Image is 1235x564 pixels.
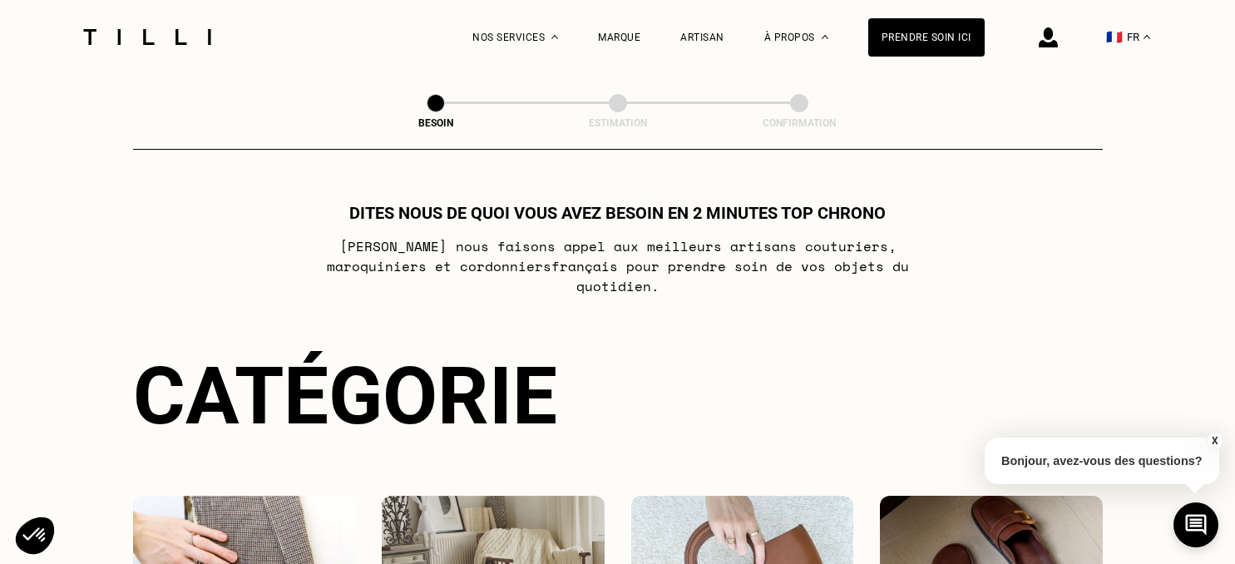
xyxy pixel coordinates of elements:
[680,32,724,43] a: Artisan
[985,438,1219,484] p: Bonjour, avez-vous des questions?
[1106,29,1123,45] span: 🇫🇷
[1206,432,1223,450] button: X
[1144,35,1150,39] img: menu déroulant
[822,35,828,39] img: Menu déroulant à propos
[598,32,640,43] a: Marque
[349,203,886,223] h1: Dites nous de quoi vous avez besoin en 2 minutes top chrono
[535,117,701,129] div: Estimation
[551,35,558,39] img: Menu déroulant
[716,117,882,129] div: Confirmation
[868,18,985,57] a: Prendre soin ici
[288,236,947,296] p: [PERSON_NAME] nous faisons appel aux meilleurs artisans couturiers , maroquiniers et cordonniers ...
[353,117,519,129] div: Besoin
[77,29,217,45] img: Logo du service de couturière Tilli
[133,349,1103,443] div: Catégorie
[1039,27,1058,47] img: icône connexion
